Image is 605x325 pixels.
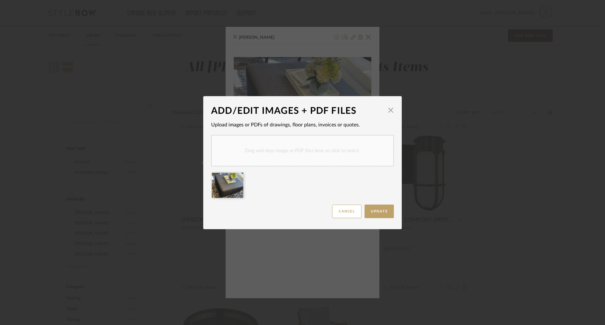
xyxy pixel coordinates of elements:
[332,205,361,218] button: Cancel
[211,104,384,118] div: ADD/EDIT IMAGES + PDF FILES
[211,121,394,129] div: Upload images or PDFs of drawings, floor plans, invoices or quotes.
[365,205,394,218] button: Update
[384,104,397,117] button: Close
[371,210,388,213] span: Update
